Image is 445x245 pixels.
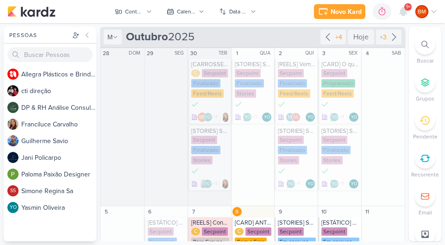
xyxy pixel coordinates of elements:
p: YO [264,115,270,120]
div: Responsável: Yasmin Oliveira [306,179,315,188]
div: Finalizado [191,166,199,176]
div: Beth Monteiro [198,113,207,122]
div: Secpoint [278,227,304,236]
div: Colaboradores: Franciluce Carvalho, Guilherme Savio, Yasmin Oliveira, Simone Regina Sa [201,179,219,188]
span: +1 [295,180,301,188]
div: [REELS] Vem tomar um shake [278,61,316,68]
div: Responsável: Yasmin Oliveira [349,113,358,122]
div: +3 [378,32,389,42]
div: Yasmin Oliveira [243,113,252,122]
div: Novo Kard [331,7,362,17]
div: 28 [101,49,111,58]
span: +1 [213,113,218,121]
div: Yasmin Oliveira [203,179,212,188]
p: Grupos [416,94,434,103]
div: Feed/Reels [278,89,310,98]
div: Colaboradores: Franciluce Carvalho, Guilherme Savio, Yasmin Oliveira, Simone Regina Sa [331,179,346,188]
div: Responsável: Franciluce Carvalho [223,113,228,122]
div: Responsável: Yasmin Oliveira [262,113,271,122]
div: Yasmin Oliveira [286,113,295,122]
div: Secpoint [148,227,174,236]
p: BM [418,7,426,16]
img: cti direção [7,85,19,96]
div: F r a n c i l u c e C a r v a l h o [21,119,96,129]
div: Secpoint [321,69,347,77]
div: G u i l h e r m e S a v i o [21,136,96,146]
p: Email [419,208,432,217]
p: SS [10,188,16,194]
div: Stories [235,89,256,98]
span: +1 [339,180,344,188]
div: 6 [145,207,155,216]
div: C [235,228,244,235]
div: +4 [333,32,344,42]
span: +1 [212,180,217,188]
img: kardz.app [7,6,56,17]
div: DOM [129,50,143,57]
div: 3 [319,49,328,58]
div: Secpoint [235,69,261,77]
div: Secpoint [191,136,217,144]
div: Colaboradores: Franciluce Carvalho, Beth Monteiro, Yasmin Oliveira, Simone Regina Sa [201,113,220,122]
div: Secpoint [321,136,347,144]
div: Finalizado [235,79,264,88]
img: Franciluce Carvalho [7,119,19,130]
div: Yasmin Oliveira [262,113,271,122]
div: TER [219,50,230,57]
div: Simone Regina Sa [291,113,301,122]
div: 9 [276,207,285,216]
div: Finalizado [321,100,329,109]
span: m [107,32,113,42]
p: YO [351,182,357,187]
div: Yasmin Oliveira [286,179,295,188]
img: Franciluce Carvalho [201,179,205,188]
img: Paloma Paixão Designer [7,169,19,180]
div: [STORIES] SECPOINT [278,219,316,226]
img: Guilherme Savio [7,135,19,146]
p: YO [288,182,294,187]
div: Finalizado [191,100,199,109]
div: [CARROSSEL] Tudo o que eu como da dieta [191,61,229,68]
div: Secpoint [202,227,228,236]
div: P a l o m a P a i x ã o D e s i g n e r [21,170,96,179]
p: YO [10,205,17,210]
p: BM [199,115,206,120]
div: Secpoint [278,69,304,77]
div: Finalizado [278,79,307,88]
p: YO [205,115,211,120]
div: SAB [392,50,404,57]
p: YO [204,182,210,187]
p: Buscar [417,57,434,65]
div: A l l e g r a P l á s t i c o s e B r i n d e s P e r s o n a l i z a d o s [21,69,96,79]
div: 1 [232,49,242,58]
div: [STORIES] SECPOINT [191,127,229,135]
div: Yasmin Oliveira [306,179,315,188]
div: Yasmin Oliveira [203,113,213,122]
div: Yasmin Oliveira [349,113,358,122]
div: 29 [145,49,155,58]
p: YO [332,115,338,120]
div: C [191,69,200,77]
div: [ESTÁTICO] Foto de produto [321,219,359,226]
span: 2025 [104,30,194,44]
p: YO [244,115,251,120]
div: Stories [191,156,213,164]
div: Secpoint [245,227,271,236]
div: [CARD] ANTES E DEPOIS [235,219,273,226]
input: Buscar Pessoas [7,47,93,62]
li: Ctrl + F [409,34,441,65]
img: Jani Policarpo [7,152,19,163]
img: Franciluce Carvalho [223,113,228,122]
p: YO [307,115,313,120]
div: [CARD] O que te falta? Tempo ou prioridade [321,61,359,68]
span: +1 [252,113,257,121]
img: Franciluce Carvalho [222,179,228,188]
div: Yasmin Oliveira [330,179,339,188]
div: Responsável: Yasmin Oliveira [306,113,315,122]
div: Colaboradores: Franciluce Carvalho, Yasmin Oliveira, Simone Regina Sa [287,113,303,122]
div: Stories [278,156,299,164]
div: Secpoint [278,136,304,144]
div: Stories [321,156,343,164]
div: 2 [276,49,285,58]
div: 30 [189,49,198,58]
